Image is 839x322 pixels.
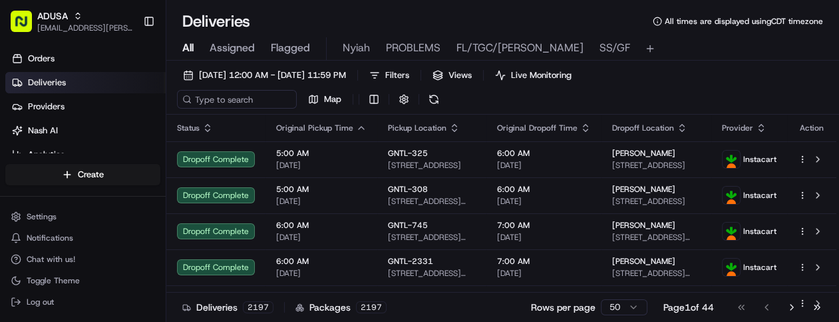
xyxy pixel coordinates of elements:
p: Rows per page [531,301,595,314]
span: [DATE] [276,160,367,171]
span: [PERSON_NAME] [612,148,675,159]
a: Providers [5,96,166,117]
a: Orders [5,48,166,69]
input: Type to search [177,90,297,109]
span: [PERSON_NAME] [612,184,675,195]
span: Chat with us! [27,254,75,265]
input: Clear [35,86,220,100]
span: [DATE] [497,232,591,243]
span: All [182,40,194,56]
span: Toggle Theme [27,275,80,286]
button: Settings [5,207,160,226]
span: 7:00 AM [497,220,591,231]
button: Live Monitoring [489,66,578,85]
img: profile_instacart_ahold_partner.png [723,259,740,276]
span: Providers [28,101,65,113]
p: Welcome 👋 [13,53,242,75]
span: Knowledge Base [27,193,102,207]
div: 2197 [356,301,387,313]
span: Instacart [743,262,776,273]
span: Notifications [27,233,73,243]
div: 2197 [243,301,273,313]
button: Log out [5,293,160,311]
button: [EMAIL_ADDRESS][PERSON_NAME][DOMAIN_NAME] [37,23,132,33]
div: Deliveries [182,301,273,314]
span: [DATE] [276,232,367,243]
button: Filters [363,66,415,85]
span: Pylon [132,223,161,233]
div: We're available if you need us! [45,141,168,151]
img: profile_instacart_ahold_partner.png [723,187,740,204]
a: Analytics [5,144,166,165]
span: Settings [27,211,57,222]
span: Original Pickup Time [276,123,353,133]
span: GNTL-325 [388,148,428,159]
h1: Deliveries [182,11,250,32]
span: GNTL-308 [388,184,428,195]
span: Instacart [743,190,776,201]
span: [DATE] [276,196,367,207]
span: [STREET_ADDRESS][PERSON_NAME] [612,268,701,279]
span: 5:00 AM [276,148,367,159]
div: 💻 [112,195,123,205]
a: Powered byPylon [94,223,161,233]
span: [PERSON_NAME] [612,256,675,267]
span: ADUSA [37,9,68,23]
button: Views [426,66,478,85]
span: Deliveries [28,77,66,89]
button: Toggle Theme [5,271,160,290]
a: 💻API Documentation [107,188,219,212]
span: [STREET_ADDRESS] [388,160,476,171]
a: 📗Knowledge Base [8,188,107,212]
span: Filters [385,69,409,81]
span: SS/GF [599,40,630,56]
span: Orders [28,53,55,65]
span: Assigned [210,40,255,56]
span: Nyiah [343,40,370,56]
span: Log out [27,297,54,307]
button: Notifications [5,229,160,247]
img: 1736555255976-a54dd68f-1ca7-489b-9aae-adbdc363a1c4 [13,127,37,151]
span: Map [324,93,341,105]
span: [PERSON_NAME] [612,220,675,231]
span: 6:00 AM [276,256,367,267]
button: [DATE] 12:00 AM - [DATE] 11:59 PM [177,66,352,85]
div: Start new chat [45,127,218,141]
div: Action [798,123,826,133]
span: Pickup Location [388,123,446,133]
span: Status [177,123,200,133]
button: Create [5,164,160,185]
span: Views [448,69,472,81]
img: profile_instacart_ahold_partner.png [723,223,740,240]
span: [DATE] 12:00 AM - [DATE] 11:59 PM [199,69,346,81]
button: ADUSA[EMAIL_ADDRESS][PERSON_NAME][DOMAIN_NAME] [5,5,138,37]
span: 5:00 AM [276,184,367,195]
span: 6:00 AM [497,148,591,159]
span: [DATE] [497,160,591,171]
span: [STREET_ADDRESS][PERSON_NAME] [612,232,701,243]
button: Refresh [424,90,443,109]
span: 7:00 AM [497,256,591,267]
span: [DATE] [276,268,367,279]
img: Nash [13,13,40,40]
span: PROBLEMS [386,40,440,56]
img: profile_instacart_ahold_partner.png [723,151,740,168]
span: Flagged [271,40,310,56]
div: Page 1 of 44 [663,301,714,314]
span: Instacart [743,226,776,237]
div: 📗 [13,195,24,205]
span: Nash AI [28,125,58,137]
span: [STREET_ADDRESS][PERSON_NAME] [388,232,476,243]
div: Packages [295,301,387,314]
span: [STREET_ADDRESS][PERSON_NAME] [388,268,476,279]
span: Live Monitoring [511,69,572,81]
span: FL/TGC/[PERSON_NAME] [456,40,584,56]
button: Map [302,90,347,109]
span: 6:00 AM [497,184,591,195]
a: Deliveries [5,72,166,93]
span: 6:00 AM [276,220,367,231]
span: All times are displayed using CDT timezone [665,16,823,27]
span: Original Dropoff Time [497,123,578,133]
span: Analytics [28,149,65,161]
